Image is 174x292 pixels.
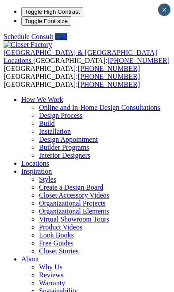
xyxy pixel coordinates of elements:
[39,223,82,231] a: Product Videos
[39,191,109,199] a: Closet Accessory Videos
[39,120,55,127] a: Build
[21,16,71,26] button: Toggle Font size
[4,73,140,88] span: [GEOGRAPHIC_DATA]: [GEOGRAPHIC_DATA]:
[21,7,83,16] button: Toggle High Contrast
[39,263,62,271] a: Why Us
[39,207,109,215] a: Organizational Elements
[39,112,82,119] a: Design Process
[39,136,98,143] a: Design Appointment
[21,96,63,103] a: How We Work
[39,239,73,247] a: Free Guides
[4,57,170,72] span: [GEOGRAPHIC_DATA]: [GEOGRAPHIC_DATA]:
[4,41,52,49] img: Closet Factory
[39,247,78,255] a: Closet Stories
[4,33,53,40] a: Schedule Consult
[78,81,140,88] a: [PHONE_NUMBER]
[39,104,160,111] a: Online and In-Home Design Consultations
[78,73,140,80] a: [PHONE_NUMBER]
[25,18,68,24] span: Toggle Font size
[39,231,74,239] a: Look Books
[39,183,103,191] a: Create a Design Board
[55,33,67,40] a: Call
[39,279,65,287] a: Warranty
[39,215,109,223] a: Virtual Showroom Tours
[39,128,71,135] a: Installation
[39,199,105,207] a: Organizational Projects
[21,160,49,167] a: Locations
[4,49,157,64] a: [GEOGRAPHIC_DATA] & [GEOGRAPHIC_DATA] Locations
[21,167,52,175] a: Inspiration
[78,65,140,72] a: [PHONE_NUMBER]
[39,144,89,151] a: Builder Programs
[108,57,170,64] a: [PHONE_NUMBER]
[25,8,80,15] span: Toggle High Contrast
[21,255,39,263] a: About
[158,4,170,16] button: Close
[39,175,56,183] a: Styles
[39,271,63,279] a: Reviews
[39,152,90,159] a: Interior Designers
